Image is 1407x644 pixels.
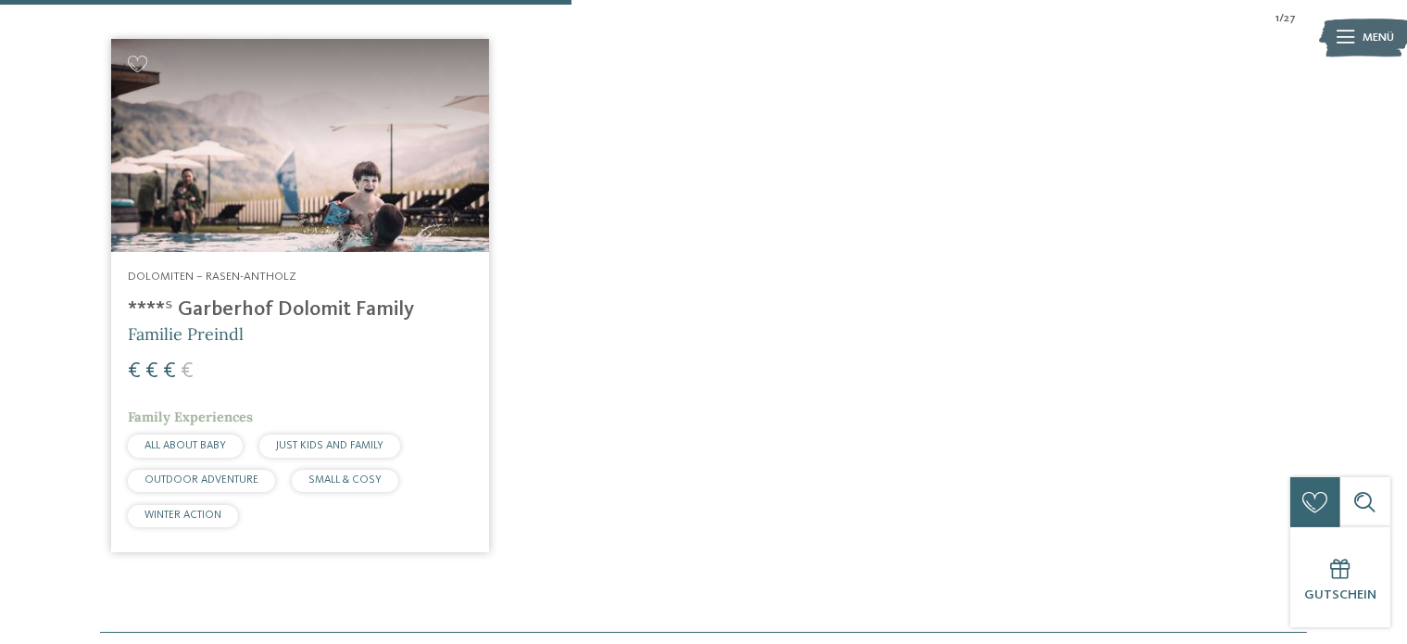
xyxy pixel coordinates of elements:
[128,271,296,283] span: Dolomiten – Rasen-Antholz
[128,297,472,322] h4: ****ˢ Garberhof Dolomit Family
[144,510,221,521] span: WINTER ACTION
[111,39,489,252] img: Familienhotels gesucht? Hier findet ihr die besten!
[276,440,383,451] span: JUST KIDS AND FAMILY
[163,360,176,383] span: €
[128,323,244,345] span: Familie Preindl
[1284,10,1296,27] span: 27
[1275,10,1279,27] span: 1
[181,360,194,383] span: €
[111,39,489,552] a: Familienhotels gesucht? Hier findet ihr die besten! Dolomiten – Rasen-Antholz ****ˢ Garberhof Dol...
[145,360,158,383] span: €
[1290,527,1390,627] a: Gutschein
[128,360,141,383] span: €
[128,409,253,425] span: Family Experiences
[308,474,382,486] span: SMALL & COSY
[1279,10,1284,27] span: /
[144,440,226,451] span: ALL ABOUT BABY
[144,474,258,486] span: OUTDOOR ADVENTURE
[1304,588,1376,601] span: Gutschein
